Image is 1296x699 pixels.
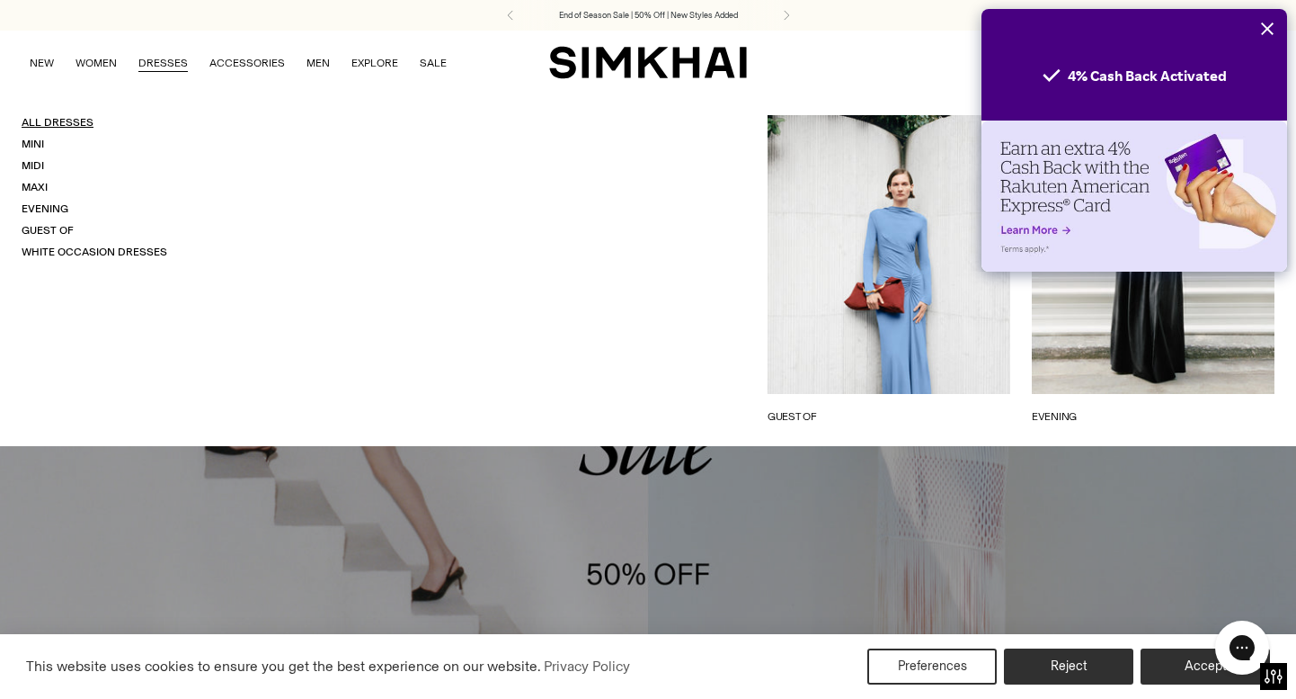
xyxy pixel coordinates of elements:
[1141,649,1270,685] button: Accept
[559,9,738,22] a: End of Season Sale | 50% Off | New Styles Added
[1004,649,1133,685] button: Reject
[420,43,447,83] a: SALE
[549,45,747,80] a: SIMKHAI
[14,631,181,685] iframe: Sign Up via Text for Offers
[306,43,330,83] a: MEN
[26,658,541,675] span: This website uses cookies to ensure you get the best experience on our website.
[541,653,633,680] a: Privacy Policy (opens in a new tab)
[138,43,188,83] a: DRESSES
[351,43,398,83] a: EXPLORE
[30,43,54,83] a: NEW
[867,649,997,685] button: Preferences
[209,43,285,83] a: ACCESSORIES
[75,43,117,83] a: WOMEN
[1206,614,1278,681] iframe: Gorgias live chat messenger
